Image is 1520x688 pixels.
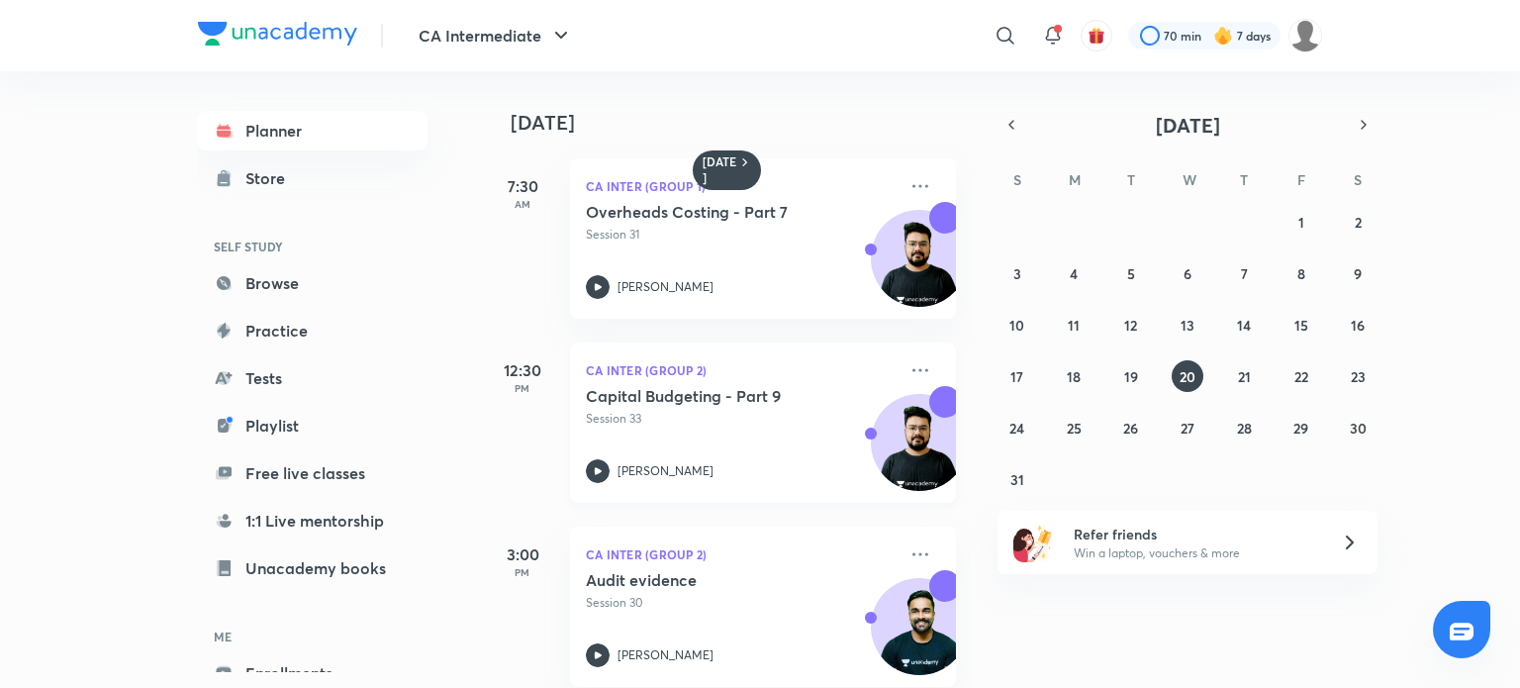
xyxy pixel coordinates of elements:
abbr: August 5, 2025 [1127,264,1135,283]
abbr: Friday [1297,170,1305,189]
abbr: August 25, 2025 [1067,419,1082,438]
a: Practice [198,311,427,350]
h5: 7:30 [483,174,562,198]
button: avatar [1081,20,1112,51]
abbr: August 26, 2025 [1123,419,1138,438]
button: August 8, 2025 [1285,257,1317,289]
p: AM [483,198,562,210]
abbr: August 28, 2025 [1237,419,1252,438]
button: August 30, 2025 [1342,412,1374,443]
button: August 14, 2025 [1228,309,1260,341]
p: CA Inter (Group 2) [586,358,897,382]
button: August 3, 2025 [1001,257,1033,289]
p: CA Inter (Group 1) [586,174,897,198]
p: Session 31 [586,226,897,244]
button: August 20, 2025 [1172,360,1203,392]
h5: 3:00 [483,542,562,566]
button: August 31, 2025 [1001,463,1033,495]
abbr: August 7, 2025 [1241,264,1248,283]
button: August 5, 2025 [1115,257,1147,289]
abbr: August 24, 2025 [1009,419,1024,438]
abbr: August 4, 2025 [1070,264,1078,283]
p: [PERSON_NAME] [617,646,713,664]
abbr: August 21, 2025 [1238,367,1251,386]
button: August 22, 2025 [1285,360,1317,392]
div: Store [245,166,297,190]
button: August 10, 2025 [1001,309,1033,341]
p: Session 30 [586,594,897,612]
a: Tests [198,358,427,398]
button: August 13, 2025 [1172,309,1203,341]
h5: Audit evidence [586,570,832,590]
p: PM [483,382,562,394]
img: referral [1013,523,1053,562]
h5: Overheads Costing - Part 7 [586,202,832,222]
abbr: August 6, 2025 [1184,264,1191,283]
h5: 12:30 [483,358,562,382]
img: avatar [1088,27,1105,45]
button: August 15, 2025 [1285,309,1317,341]
button: August 19, 2025 [1115,360,1147,392]
button: August 21, 2025 [1228,360,1260,392]
abbr: August 3, 2025 [1013,264,1021,283]
button: August 9, 2025 [1342,257,1374,289]
p: CA Inter (Group 2) [586,542,897,566]
button: August 2, 2025 [1342,206,1374,238]
img: Avatar [872,589,967,684]
p: [PERSON_NAME] [617,462,713,480]
p: Session 33 [586,410,897,428]
p: [PERSON_NAME] [617,278,713,296]
a: Free live classes [198,453,427,493]
abbr: Thursday [1240,170,1248,189]
abbr: Tuesday [1127,170,1135,189]
button: August 29, 2025 [1285,412,1317,443]
button: August 6, 2025 [1172,257,1203,289]
h4: [DATE] [511,111,976,135]
abbr: August 12, 2025 [1124,316,1137,335]
abbr: Monday [1069,170,1081,189]
abbr: August 18, 2025 [1067,367,1081,386]
abbr: August 2, 2025 [1355,213,1362,232]
button: August 11, 2025 [1058,309,1090,341]
img: streak [1213,26,1233,46]
abbr: August 19, 2025 [1124,367,1138,386]
h5: Capital Budgeting - Part 9 [586,386,832,406]
span: [DATE] [1156,112,1220,139]
abbr: August 16, 2025 [1351,316,1365,335]
abbr: August 20, 2025 [1180,367,1195,386]
img: Company Logo [198,22,357,46]
button: CA Intermediate [407,16,585,55]
abbr: August 27, 2025 [1181,419,1194,438]
abbr: Saturday [1354,170,1362,189]
img: dhanak [1288,19,1322,52]
button: August 18, 2025 [1058,360,1090,392]
button: August 4, 2025 [1058,257,1090,289]
button: August 12, 2025 [1115,309,1147,341]
a: Company Logo [198,22,357,50]
h6: SELF STUDY [198,230,427,263]
abbr: August 10, 2025 [1009,316,1024,335]
button: August 7, 2025 [1228,257,1260,289]
p: Win a laptop, vouchers & more [1074,544,1317,562]
abbr: August 13, 2025 [1181,316,1194,335]
h6: ME [198,620,427,653]
button: August 1, 2025 [1285,206,1317,238]
abbr: August 30, 2025 [1350,419,1367,438]
abbr: August 29, 2025 [1293,419,1308,438]
button: August 27, 2025 [1172,412,1203,443]
p: PM [483,566,562,578]
img: Avatar [872,221,967,316]
abbr: August 14, 2025 [1237,316,1251,335]
button: August 17, 2025 [1001,360,1033,392]
a: Browse [198,263,427,303]
button: August 28, 2025 [1228,412,1260,443]
a: Unacademy books [198,548,427,588]
abbr: Sunday [1013,170,1021,189]
abbr: August 23, 2025 [1351,367,1366,386]
abbr: August 8, 2025 [1297,264,1305,283]
button: [DATE] [1025,111,1350,139]
abbr: August 11, 2025 [1068,316,1080,335]
abbr: August 15, 2025 [1294,316,1308,335]
abbr: Wednesday [1183,170,1196,189]
a: Planner [198,111,427,150]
